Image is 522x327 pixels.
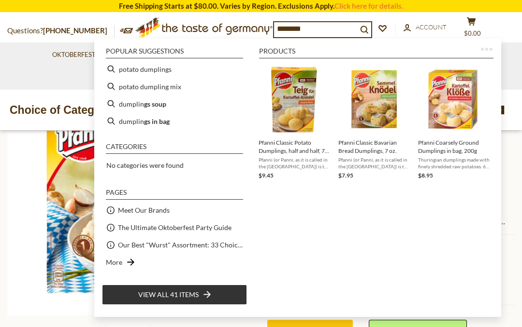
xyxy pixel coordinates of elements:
[259,156,331,170] span: Pfanni (or Panni, as it is called in the [GEOGRAPHIC_DATA]) is the leading brand of potato and br...
[52,50,102,60] a: Oktoberfest
[334,60,414,184] li: Pfanni Classic Bavarian Bread Dumplings, 7 oz.
[102,219,247,236] li: The Ultimate Oktoberfest Party Guide
[457,17,486,41] button: $0.00
[416,23,447,31] span: Account
[7,25,115,37] p: Questions?
[118,239,243,250] a: Our Best "Wurst" Assortment: 33 Choices For The Grillabend
[259,172,274,179] span: $9.45
[339,64,409,134] img: Pfanni Classic Bavarian Bread Dumplings
[106,189,243,200] li: Pages
[338,156,410,170] span: Pfanni (or Panni, as it is called in the [GEOGRAPHIC_DATA]) is the leading brand of potato and br...
[118,222,232,233] a: The Ultimate Oktoberfest Party Guide
[338,64,410,180] a: Pfanni Classic Bavarian Bread DumplingsPfanni Classic Bavarian Bread Dumplings, 7 oz.Pfanni (or P...
[118,204,170,216] a: Meet Our Brands
[102,285,247,305] li: View all 41 items
[419,64,489,134] img: Pfanni Coarsely Ground Dumplings
[102,95,247,112] li: dumplings soup
[106,143,243,154] li: Categories
[418,156,490,170] span: Thuringian dumplings made with finely shredded raw potatoes. 6 dumplings in easy to use cooking b...
[102,60,247,78] li: potato dumplings
[106,48,243,58] li: Popular suggestions
[404,22,447,33] a: Account
[102,78,247,95] li: potato dumpling mix
[414,60,494,184] li: Pfanni Coarsely Ground Dumplings in bag, 200g
[259,48,493,58] li: Products
[138,289,199,300] span: View all 41 items
[334,1,403,10] a: Click here for details.
[7,68,255,315] img: Pfanni Classic Bavarian Bread Dumplings with Roasted Onion
[144,116,170,127] b: gs in bag
[94,39,501,316] div: Instant Search Results
[418,64,490,180] a: Pfanni Coarsely Ground DumplingsPfanni Coarsely Ground Dumplings in bag, 200gThuringian dumplings...
[418,138,490,155] span: Pfanni Coarsely Ground Dumplings in bag, 200g
[338,138,410,155] span: Pfanni Classic Bavarian Bread Dumplings, 7 oz.
[102,236,247,254] li: Our Best "Wurst" Assortment: 33 Choices For The Grillabend
[255,60,334,184] li: Pfanni Classic Potato Dumplings, half and half, 7 oz, 9 pc
[464,29,481,37] span: $0.00
[259,64,331,180] a: Pfanni Classic Potato Dumplings, half and half, 7 oz, 9 pcPfanni (or Panni, as it is called in th...
[43,26,107,35] a: [PHONE_NUMBER]
[259,138,331,155] span: Pfanni Classic Potato Dumplings, half and half, 7 oz, 9 pc
[338,172,353,179] span: $7.95
[102,112,247,130] li: dumplings in bag
[106,161,184,169] span: No categories were found
[102,254,247,271] li: More
[144,98,166,109] b: gs soup
[418,172,433,179] span: $8.95
[102,202,247,219] li: Meet Our Brands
